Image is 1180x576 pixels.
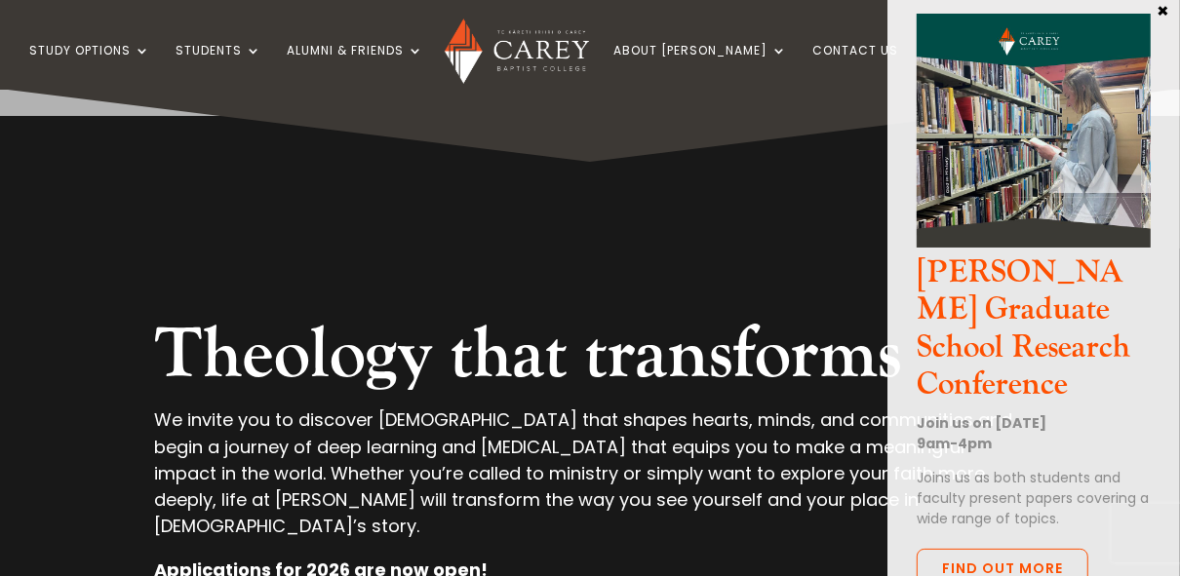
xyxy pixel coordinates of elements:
strong: Join us on [DATE] [917,413,1046,433]
h2: Theology that transforms [154,313,1026,406]
a: Contact Us [813,44,899,90]
img: CGS Research Conference [917,14,1151,248]
a: About [PERSON_NAME] [614,44,788,90]
a: Study Options [29,44,150,90]
button: Close [1154,1,1173,19]
img: Carey Baptist College [445,19,588,84]
strong: 9am-4pm [917,434,992,453]
a: Alumni & Friends [287,44,423,90]
p: We invite you to discover [DEMOGRAPHIC_DATA] that shapes hearts, minds, and communities and begin... [154,406,1026,557]
a: CGS Research Conference [917,231,1151,253]
h3: [PERSON_NAME] Graduate School Research Conference [917,254,1151,414]
p: Joins us as both students and faculty present papers covering a wide range of topics. [917,468,1151,529]
a: Students [176,44,261,90]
